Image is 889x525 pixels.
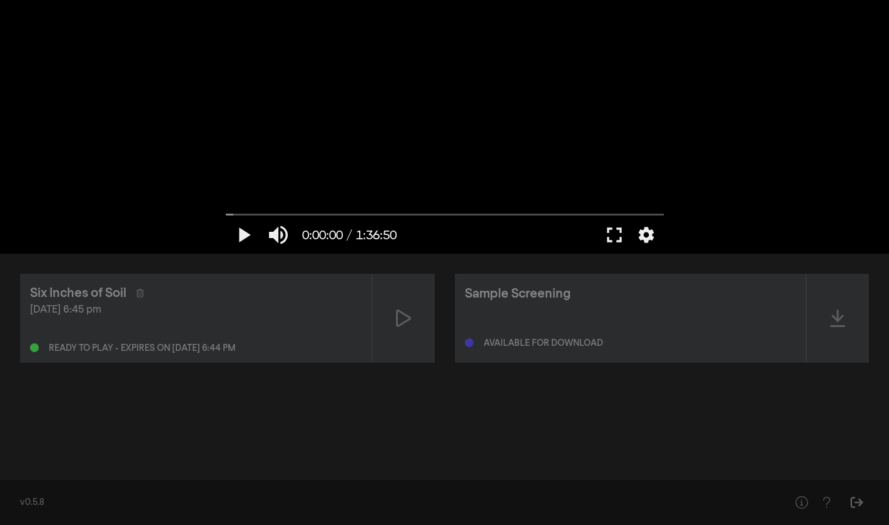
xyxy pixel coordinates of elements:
button: Help [789,490,814,515]
div: [DATE] 6:45 pm [30,303,362,318]
button: Help [814,490,839,515]
div: v0.5.8 [20,496,764,509]
div: Sample Screening [465,284,571,303]
button: Full screen [597,216,632,254]
button: Play [226,216,261,254]
button: Sign Out [844,490,869,515]
button: Mute [261,216,296,254]
button: 0:00:00 / 1:36:50 [296,216,403,254]
div: Available for download [484,339,603,348]
button: More settings [632,216,661,254]
div: Six Inches of Soil [30,284,126,303]
div: Ready to play - expires on [DATE] 6:44 pm [49,344,235,353]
